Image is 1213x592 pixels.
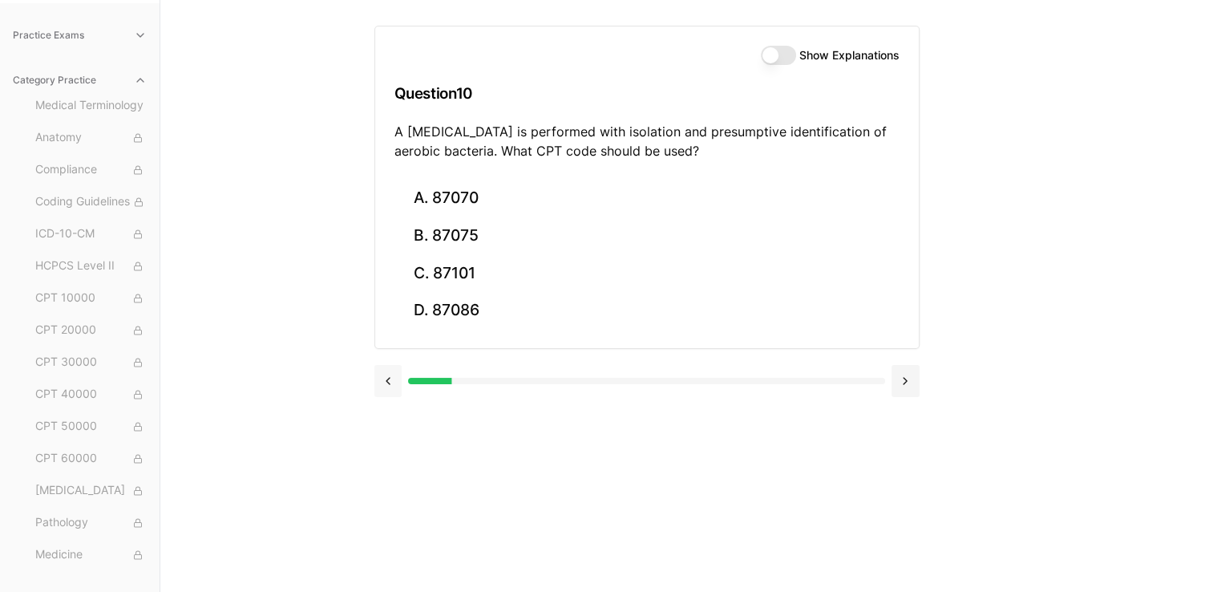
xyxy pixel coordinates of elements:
[394,122,900,160] p: A [MEDICAL_DATA] is performed with isolation and presumptive identification of aerobic bacteria. ...
[29,382,153,408] button: CPT 40000
[29,125,153,151] button: Anatomy
[35,482,147,500] span: [MEDICAL_DATA]
[799,50,900,61] label: Show Explanations
[29,221,153,247] button: ICD-10-CM
[394,180,900,217] button: A. 87070
[29,478,153,504] button: [MEDICAL_DATA]
[394,217,900,255] button: B. 87075
[29,189,153,215] button: Coding Guidelines
[35,418,147,436] span: CPT 50000
[35,514,147,532] span: Pathology
[35,322,147,339] span: CPT 20000
[6,67,153,93] button: Category Practice
[35,257,147,275] span: HCPCS Level II
[29,542,153,568] button: Medicine
[35,161,147,179] span: Compliance
[29,286,153,311] button: CPT 10000
[35,129,147,147] span: Anatomy
[29,93,153,119] button: Medical Terminology
[394,292,900,330] button: D. 87086
[35,97,147,115] span: Medical Terminology
[29,510,153,536] button: Pathology
[394,70,900,117] h3: Question 10
[35,450,147,468] span: CPT 60000
[29,446,153,472] button: CPT 60000
[394,254,900,292] button: C. 87101
[29,157,153,183] button: Compliance
[29,318,153,343] button: CPT 20000
[35,290,147,307] span: CPT 10000
[35,386,147,403] span: CPT 40000
[29,414,153,440] button: CPT 50000
[6,22,153,48] button: Practice Exams
[35,225,147,243] span: ICD-10-CM
[35,193,147,211] span: Coding Guidelines
[29,253,153,279] button: HCPCS Level II
[35,354,147,371] span: CPT 30000
[29,350,153,375] button: CPT 30000
[35,546,147,564] span: Medicine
